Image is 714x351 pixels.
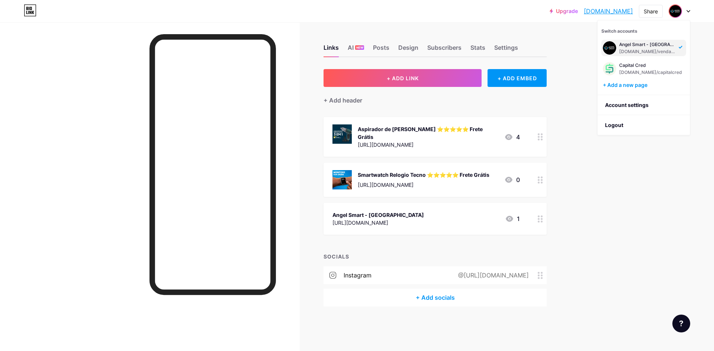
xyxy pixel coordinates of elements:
[387,75,419,81] span: + ADD LINK
[603,62,616,75] img: Fausto Pereira
[427,43,461,56] div: Subscribers
[494,43,518,56] div: Settings
[332,170,352,189] img: Smartwatch Relogio Tecno ⭐⭐⭐⭐⭐ Frete Grátis
[373,43,389,56] div: Posts
[669,5,681,17] img: Fausto Pereira
[324,253,547,260] div: SOCIALS
[601,28,637,34] span: Switch accounts
[358,125,498,141] div: Aspirador de [PERSON_NAME] ⭐⭐⭐⭐⭐ Frete Grátis
[644,7,658,15] div: Share
[446,271,538,280] div: @[URL][DOMAIN_NAME]
[488,69,547,87] div: + ADD EMBED
[505,214,520,223] div: 1
[324,289,547,306] div: + Add socials
[324,69,482,87] button: + ADD LINK
[358,181,489,189] div: [URL][DOMAIN_NAME]
[356,45,363,50] span: NEW
[603,81,686,89] div: + Add a new page
[619,62,682,68] div: Capital Cred
[358,171,489,179] div: Smartwatch Relogio Tecno ⭐⭐⭐⭐⭐ Frete Grátis
[470,43,485,56] div: Stats
[619,69,682,75] div: [DOMAIN_NAME]/capitalcred
[603,41,616,55] img: Fausto Pereira
[584,7,633,16] a: [DOMAIN_NAME]
[619,42,676,48] div: Angel Smart - [GEOGRAPHIC_DATA]
[550,8,578,14] a: Upgrade
[324,43,339,56] div: Links
[598,95,690,115] a: Account settings
[332,124,352,144] img: Aspirador de Pó Portátil ⭐⭐⭐⭐⭐ Frete Grátis
[332,219,424,227] div: [URL][DOMAIN_NAME]
[619,49,676,55] div: [DOMAIN_NAME]/vendassegurasbrasil
[504,175,520,184] div: 0
[358,141,498,149] div: [URL][DOMAIN_NAME]
[348,43,364,56] div: AI
[504,133,520,142] div: 4
[598,115,690,135] li: Logout
[332,211,424,219] div: Angel Smart - [GEOGRAPHIC_DATA]
[324,96,362,105] div: + Add header
[398,43,418,56] div: Design
[344,271,372,280] div: instagram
